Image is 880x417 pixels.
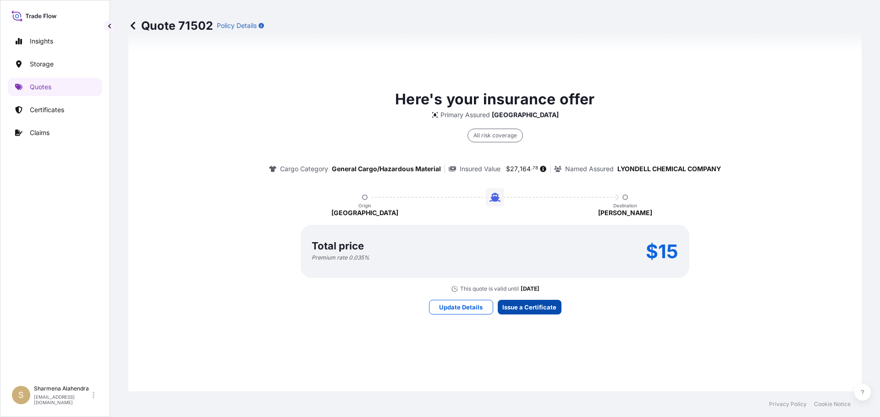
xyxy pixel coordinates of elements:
[34,394,91,405] p: [EMAIL_ADDRESS][DOMAIN_NAME]
[8,78,102,96] a: Quotes
[30,105,64,114] p: Certificates
[18,390,24,400] span: S
[769,401,807,408] a: Privacy Policy
[358,203,371,208] p: Origin
[439,303,483,312] p: Update Details
[531,167,533,170] span: .
[395,88,594,110] p: Here's your insurance offer
[646,244,678,259] p: $15
[30,37,53,46] p: Insights
[8,124,102,142] a: Claims
[332,164,441,173] p: General Cargo/Hazardous Material
[30,128,49,137] p: Claims
[520,166,531,172] span: 164
[814,401,851,408] a: Cookie Notice
[217,21,257,30] p: Policy Details
[429,300,493,314] button: Update Details
[613,203,637,208] p: Destination
[518,166,520,172] span: ,
[8,101,102,119] a: Certificates
[30,60,54,69] p: Storage
[8,32,102,50] a: Insights
[312,254,369,261] p: Premium rate 0.035 %
[510,166,518,172] span: 27
[498,300,561,314] button: Issue a Certificate
[467,129,523,142] div: All risk coverage
[128,18,213,33] p: Quote 71502
[506,166,510,172] span: $
[460,164,500,173] p: Insured Value
[331,208,398,217] p: [GEOGRAPHIC_DATA]
[312,241,364,250] p: Total price
[617,164,721,173] p: LYONDELL CHEMICAL COMPANY
[565,164,614,173] p: Named Assured
[492,110,559,119] p: [GEOGRAPHIC_DATA]
[30,82,51,92] p: Quotes
[460,285,519,292] p: This quote is valid until
[8,55,102,73] a: Storage
[533,167,538,170] span: 78
[521,285,539,292] p: [DATE]
[440,110,490,119] p: Primary Assured
[502,303,556,312] p: Issue a Certificate
[280,164,328,173] p: Cargo Category
[34,385,91,392] p: Sharmena Alahendra
[598,208,652,217] p: [PERSON_NAME]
